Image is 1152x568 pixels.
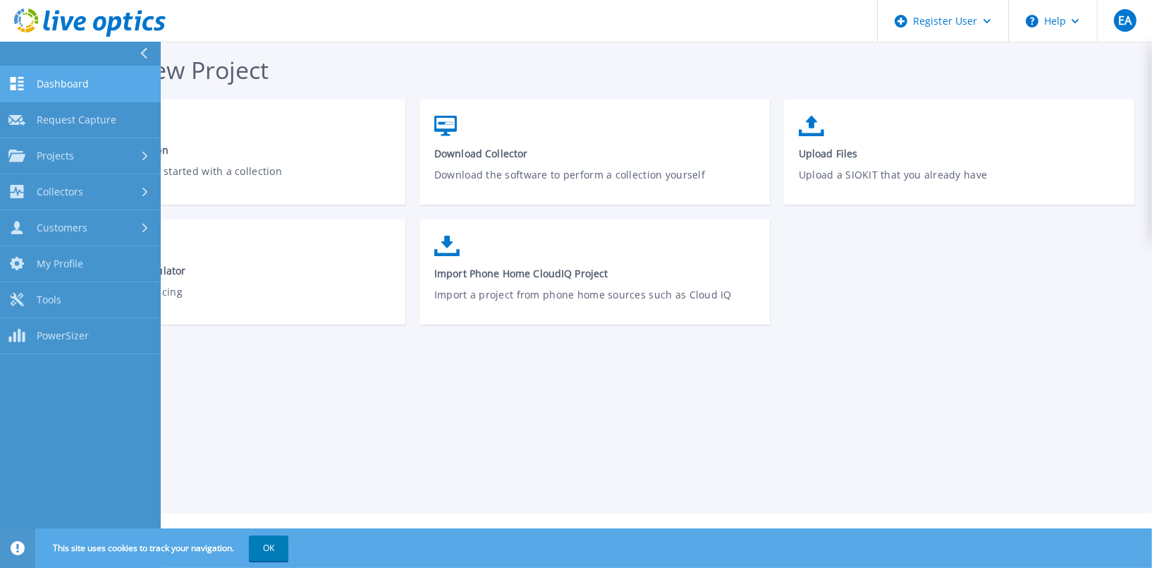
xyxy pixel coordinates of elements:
p: Import a project from phone home sources such as Cloud IQ [434,287,756,320]
span: Request Capture [37,114,116,126]
span: Download Collector [434,147,756,160]
a: Request a CollectionGet your customer started with a collection [55,109,405,206]
span: Dashboard [37,78,89,90]
a: Download CollectorDownload the software to perform a collection yourself [419,109,770,210]
span: Start a New Project [55,54,269,86]
span: Cloud Pricing Calculator [70,264,391,277]
p: Download the software to perform a collection yourself [434,167,756,200]
span: EA [1118,15,1132,26]
span: Tools [37,294,61,306]
span: PowerSizer [37,330,89,342]
button: OK [249,536,288,561]
p: Compare Cloud Pricing [70,284,391,317]
span: Projects [37,150,74,162]
a: Upload FilesUpload a SIOKIT that you already have [784,109,1134,210]
span: Upload Files [799,147,1120,160]
span: Collectors [37,186,83,198]
span: My Profile [37,258,83,270]
span: Request a Collection [70,143,391,157]
a: Cloud Pricing CalculatorCompare Cloud Pricing [55,229,405,327]
span: Import Phone Home CloudIQ Project [434,267,756,280]
span: Customers [37,222,87,234]
p: Upload a SIOKIT that you already have [799,167,1120,200]
p: Get your customer started with a collection [70,164,391,196]
span: This site uses cookies to track your navigation. [39,536,288,561]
